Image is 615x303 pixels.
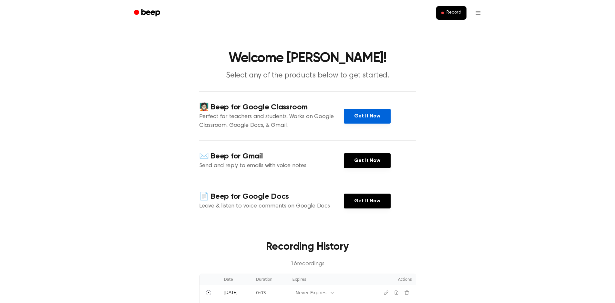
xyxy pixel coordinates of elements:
th: Date [220,274,252,285]
p: Perfect for teachers and students. Works on Google Classroom, Google Docs, & Gmail. [199,113,344,130]
h4: 📄 Beep for Google Docs [199,191,344,202]
a: Get It Now [344,153,391,168]
span: Record [446,10,461,16]
p: Send and reply to emails with voice notes [199,162,344,170]
h1: Welcome [PERSON_NAME]! [142,52,473,65]
h3: Recording History [210,239,406,255]
div: Never Expires [296,289,326,296]
th: Actions [364,274,416,285]
button: Download recording [391,288,402,298]
button: Copy link [381,288,391,298]
p: 16 recording s [210,260,406,268]
button: Delete recording [402,288,412,298]
a: Get It Now [344,109,391,124]
p: Leave & listen to voice comments on Google Docs [199,202,344,211]
button: Play [203,288,214,298]
td: 0:03 [252,285,289,300]
button: Record [436,6,466,20]
a: Get It Now [344,194,391,208]
button: Open menu [470,5,486,21]
a: Beep [129,7,166,19]
span: [DATE] [224,291,238,295]
h4: ✉️ Beep for Gmail [199,151,344,162]
h4: 🧑🏻‍🏫 Beep for Google Classroom [199,102,344,113]
th: Expires [289,274,364,285]
p: Select any of the products below to get started. [184,70,432,81]
th: Duration [252,274,289,285]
